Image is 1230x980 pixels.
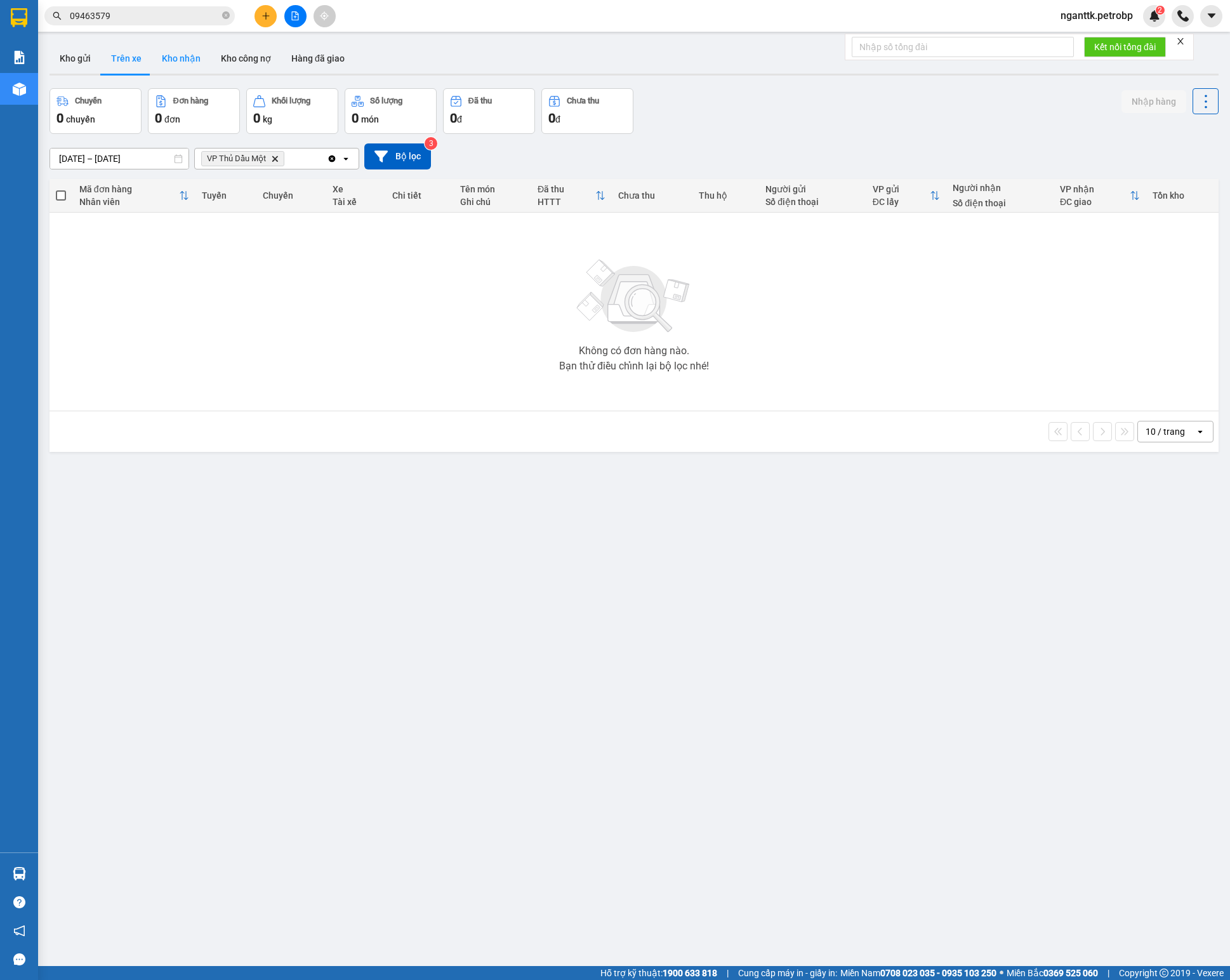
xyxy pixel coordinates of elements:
div: Thu hộ [699,190,753,201]
span: | [1108,966,1109,980]
div: Chuyến [263,190,320,201]
div: Ghi chú [460,197,525,207]
img: warehouse-icon [13,867,26,880]
span: aim [320,11,329,20]
button: Trên xe [101,43,152,74]
div: Số điện thoại [953,198,1047,208]
div: Người nhận [953,183,1047,193]
div: Chưa thu [567,96,599,105]
button: caret-down [1200,5,1222,27]
span: close-circle [222,10,230,22]
button: Đơn hàng0đơn [148,88,240,134]
span: món [361,114,379,124]
button: Nhập hàng [1121,90,1186,113]
span: ⚪️ [1000,970,1003,976]
span: search [53,11,62,20]
img: logo-vxr [11,8,27,27]
div: Số lượng [370,96,402,105]
div: Đã thu [538,184,595,194]
button: Kho gửi [50,43,101,74]
span: caret-down [1206,10,1217,22]
button: Kho công nợ [211,43,281,74]
div: ĐC giao [1060,197,1130,207]
span: file-add [291,11,300,20]
span: đ [555,114,560,124]
div: Tài xế [333,197,380,207]
span: VP Thủ Dầu Một [207,154,266,164]
span: 0 [352,110,359,126]
button: Khối lượng0kg [246,88,338,134]
button: file-add [284,5,307,27]
img: warehouse-icon [13,83,26,96]
div: Tên món [460,184,525,194]
div: Chi tiết [392,190,447,201]
strong: 0369 525 060 [1043,968,1098,978]
sup: 3 [425,137,437,150]
th: Toggle SortBy [866,179,947,213]
span: 0 [450,110,457,126]
div: Số điện thoại [765,197,860,207]
div: VP gửi [873,184,930,194]
div: Tồn kho [1153,190,1212,201]
sup: 2 [1156,6,1165,15]
span: chuyến [66,114,95,124]
button: Chưa thu0đ [541,88,633,134]
div: Mã đơn hàng [79,184,179,194]
div: ĐC lấy [873,197,930,207]
span: Hỗ trợ kỹ thuật: [600,966,717,980]
span: 0 [56,110,63,126]
span: Miền Nam [840,966,996,980]
span: question-circle [13,896,25,908]
span: close-circle [222,11,230,19]
div: Không có đơn hàng nào. [579,346,689,356]
span: plus [261,11,270,20]
img: phone-icon [1177,10,1189,22]
span: Kết nối tổng đài [1094,40,1156,54]
svg: open [341,154,351,164]
button: Số lượng0món [345,88,437,134]
button: Chuyến0chuyến [50,88,142,134]
th: Toggle SortBy [531,179,612,213]
button: Kho nhận [152,43,211,74]
div: HTTT [538,197,595,207]
svg: Clear all [327,154,337,164]
div: Tuyến [202,190,250,201]
th: Toggle SortBy [1054,179,1146,213]
span: đơn [164,114,180,124]
button: Hàng đã giao [281,43,355,74]
img: solution-icon [13,51,26,64]
div: Nhân viên [79,197,179,207]
span: close [1176,37,1185,46]
span: đ [457,114,462,124]
button: Đã thu0đ [443,88,535,134]
div: Đã thu [468,96,492,105]
input: Selected VP Thủ Dầu Một. [287,152,288,165]
strong: 0708 023 035 - 0935 103 250 [880,968,996,978]
input: Tìm tên, số ĐT hoặc mã đơn [70,9,220,23]
svg: open [1195,427,1205,437]
span: message [13,953,25,965]
span: 2 [1158,6,1162,15]
button: aim [314,5,336,27]
img: icon-new-feature [1149,10,1160,22]
input: Select a date range. [50,149,188,169]
div: Người gửi [765,184,860,194]
div: Đơn hàng [173,96,208,105]
svg: Delete [271,155,279,162]
span: | [727,966,729,980]
input: Nhập số tổng đài [852,37,1074,57]
div: Chuyến [75,96,102,105]
span: kg [263,114,272,124]
span: VP Thủ Dầu Một, close by backspace [201,151,284,166]
span: 0 [253,110,260,126]
th: Toggle SortBy [73,179,195,213]
div: VP nhận [1060,184,1130,194]
button: plus [255,5,277,27]
span: 0 [155,110,162,126]
div: Bạn thử điều chỉnh lại bộ lọc nhé! [559,361,709,371]
span: Miền Bắc [1007,966,1098,980]
span: 0 [548,110,555,126]
img: svg+xml;base64,PHN2ZyBjbGFzcz0ibGlzdC1wbHVnX19zdmciIHhtbG5zPSJodHRwOi8vd3d3LnczLm9yZy8yMDAwL3N2Zy... [571,252,698,341]
div: Xe [333,184,380,194]
span: copyright [1160,969,1168,977]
